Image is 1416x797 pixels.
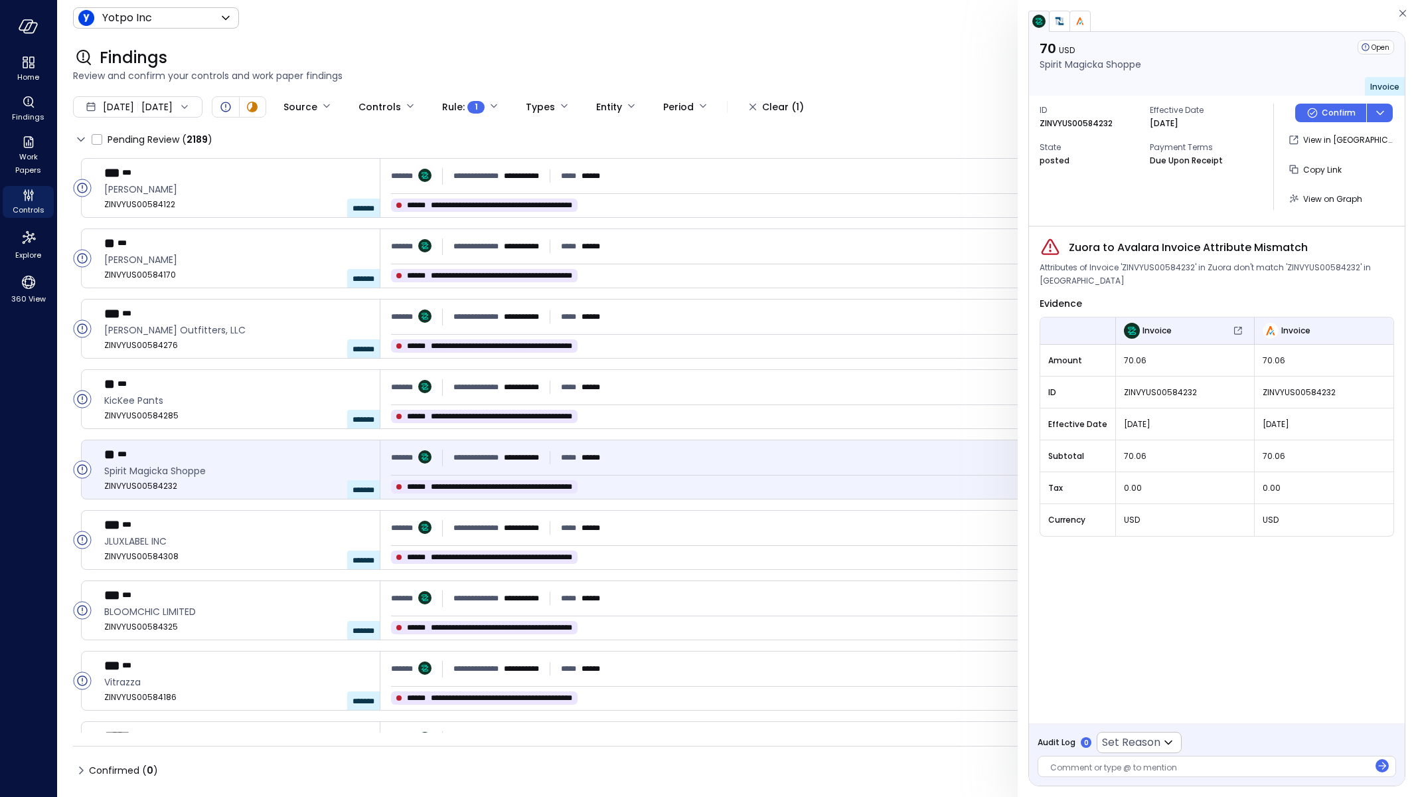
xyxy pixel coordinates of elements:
[1040,104,1139,117] span: ID
[17,70,39,84] span: Home
[104,604,369,619] span: BLOOMCHIC LIMITED
[73,68,1400,83] span: Review and confirm your controls and work paper findings
[1048,450,1107,463] span: Subtotal
[1069,240,1308,256] span: Zuora to Avalara Invoice Attribute Mismatch
[1040,297,1082,310] span: Evidence
[8,150,48,177] span: Work Papers
[100,47,167,68] span: Findings
[89,760,158,781] span: Confirmed
[104,182,369,197] span: Rebecca Lowsky
[1038,736,1075,749] span: Audit Log
[1285,129,1399,151] a: View in [GEOGRAPHIC_DATA]
[1295,104,1366,122] button: Confirm
[73,390,92,408] div: Open
[73,179,92,197] div: Open
[738,96,815,118] button: Clear (1)
[187,133,208,146] span: 2189
[663,96,694,118] div: Period
[73,601,92,620] div: Open
[1303,193,1362,205] span: View on Graph
[1303,133,1393,147] p: View in [GEOGRAPHIC_DATA]
[3,53,54,85] div: Home
[104,464,369,478] span: Spirit Magicka Shoppe
[1102,735,1160,751] p: Set Reason
[1084,738,1089,748] p: 0
[1048,513,1107,527] span: Currency
[1073,15,1087,28] img: avalara
[15,248,41,262] span: Explore
[104,323,369,337] span: HOGG Outfitters, LLC
[1303,164,1342,175] span: Copy Link
[73,460,92,479] div: Open
[1059,44,1075,56] span: USD
[1048,418,1107,431] span: Effective Date
[1048,354,1107,367] span: Amount
[442,96,485,118] div: Rule :
[104,480,369,493] span: ZINVYUS00584232
[11,292,46,306] span: 360 View
[1285,187,1368,210] a: View on Graph
[1263,482,1385,495] span: 0.00
[108,129,212,150] span: Pending Review
[1124,354,1246,367] span: 70.06
[1322,106,1356,120] p: Confirm
[1053,15,1066,28] img: netsuite
[1263,354,1385,367] span: 70.06
[526,96,555,118] div: Types
[3,271,54,307] div: 360 View
[475,100,478,114] span: 1
[104,409,369,422] span: ZINVYUS00584285
[1150,154,1223,167] p: Due Upon Receipt
[1370,81,1399,92] span: Invoice
[104,534,369,549] span: JLUXLABEL INC
[73,319,92,338] div: Open
[1040,40,1141,57] p: 70
[1124,386,1246,399] span: ZINVYUS00584232
[73,249,92,268] div: Open
[1150,141,1249,154] span: Payment Terms
[104,268,369,282] span: ZINVYUS00584170
[1150,117,1178,130] p: [DATE]
[1358,40,1394,54] div: Open
[1040,154,1069,167] p: posted
[1040,57,1141,72] p: Spirit Magicka Shoppe
[1263,323,1279,339] img: Invoice
[104,691,369,704] span: ZINVYUS00584186
[13,203,44,217] span: Controls
[104,198,369,211] span: ZINVYUS00584122
[762,99,804,116] div: Clear (1)
[104,620,369,634] span: ZINVYUS00584325
[1150,104,1249,117] span: Effective Date
[1124,418,1246,431] span: [DATE]
[1040,117,1113,130] p: ZINVYUS00584232
[1048,386,1107,399] span: ID
[3,186,54,218] div: Controls
[104,675,369,689] span: Vitrazza
[78,10,94,26] img: Icon
[1142,324,1172,337] span: Invoice
[147,764,153,777] span: 0
[103,100,134,114] span: [DATE]
[12,110,44,124] span: Findings
[1040,261,1394,288] span: Attributes of Invoice 'ZINVYUS00584232' in Zuora don't match 'ZINVYUS00584232' in [GEOGRAPHIC_DATA]
[1124,513,1246,527] span: USD
[358,96,401,118] div: Controls
[283,96,317,118] div: Source
[1263,513,1385,527] span: USD
[1263,450,1385,463] span: 70.06
[1124,482,1246,495] span: 0.00
[102,10,152,26] p: Yotpo Inc
[104,393,369,408] span: KicKee Pants
[1040,141,1139,154] span: State
[244,99,260,115] div: In Progress
[1263,386,1385,399] span: ZINVYUS00584232
[142,763,158,778] div: ( )
[1048,482,1107,495] span: Tax
[1124,450,1246,463] span: 70.06
[182,132,212,147] div: ( )
[218,99,234,115] div: Open
[1124,323,1140,339] img: Invoice
[596,96,622,118] div: Entity
[104,550,369,563] span: ZINVYUS00584308
[3,133,54,178] div: Work Papers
